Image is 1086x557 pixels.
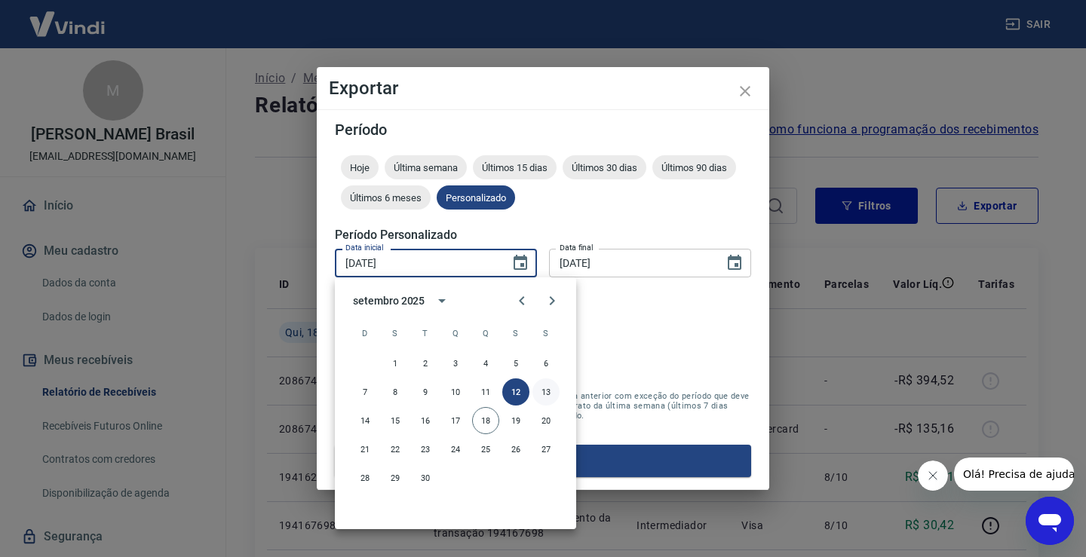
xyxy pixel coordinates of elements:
label: Data final [560,242,594,253]
button: 17 [442,407,469,434]
button: 10 [442,378,469,406]
span: quinta-feira [472,318,499,348]
span: Últimos 30 dias [563,162,646,173]
span: Olá! Precisa de ajuda? [9,11,127,23]
span: terça-feira [412,318,439,348]
div: Última semana [385,155,467,179]
h4: Exportar [329,79,757,97]
div: Personalizado [437,185,515,210]
button: 26 [502,436,529,463]
button: 18 [472,407,499,434]
button: 21 [351,436,379,463]
button: 24 [442,436,469,463]
button: 20 [532,407,560,434]
span: Personalizado [437,192,515,204]
span: quarta-feira [442,318,469,348]
div: Últimos 90 dias [652,155,736,179]
span: Últimos 90 dias [652,162,736,173]
span: segunda-feira [382,318,409,348]
button: 9 [412,378,439,406]
h5: Período Personalizado [335,228,751,243]
button: 15 [382,407,409,434]
input: DD/MM/YYYY [335,249,499,277]
button: 8 [382,378,409,406]
div: Hoje [341,155,379,179]
label: Data inicial [345,242,384,253]
button: 11 [472,378,499,406]
button: 5 [502,350,529,377]
iframe: Fechar mensagem [918,461,948,491]
button: 12 [502,378,529,406]
iframe: Mensagem da empresa [954,458,1074,491]
span: Últimos 6 meses [341,192,431,204]
button: 22 [382,436,409,463]
button: Choose date, selected date is 12 de set de 2025 [505,248,535,278]
button: Choose date, selected date is 12 de set de 2025 [719,248,750,278]
div: Últimos 15 dias [473,155,557,179]
button: 28 [351,464,379,491]
button: Previous month [507,286,537,316]
span: sábado [532,318,560,348]
button: 25 [472,436,499,463]
button: 13 [532,378,560,406]
button: calendar view is open, switch to year view [429,288,455,314]
button: 30 [412,464,439,491]
button: 16 [412,407,439,434]
span: Últimos 15 dias [473,162,557,173]
button: 2 [412,350,439,377]
div: setembro 2025 [353,293,425,309]
button: close [727,73,763,109]
button: 3 [442,350,469,377]
input: DD/MM/YYYY [549,249,713,277]
span: Última semana [385,162,467,173]
div: Últimos 6 meses [341,185,431,210]
button: 1 [382,350,409,377]
span: sexta-feira [502,318,529,348]
span: domingo [351,318,379,348]
iframe: Botão para abrir a janela de mensagens [1026,497,1074,545]
div: Últimos 30 dias [563,155,646,179]
button: 4 [472,350,499,377]
button: 23 [412,436,439,463]
button: 7 [351,378,379,406]
button: 19 [502,407,529,434]
button: 29 [382,464,409,491]
button: 27 [532,436,560,463]
button: 6 [532,350,560,377]
button: 14 [351,407,379,434]
button: Next month [537,286,567,316]
span: Hoje [341,162,379,173]
h5: Período [335,122,751,137]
